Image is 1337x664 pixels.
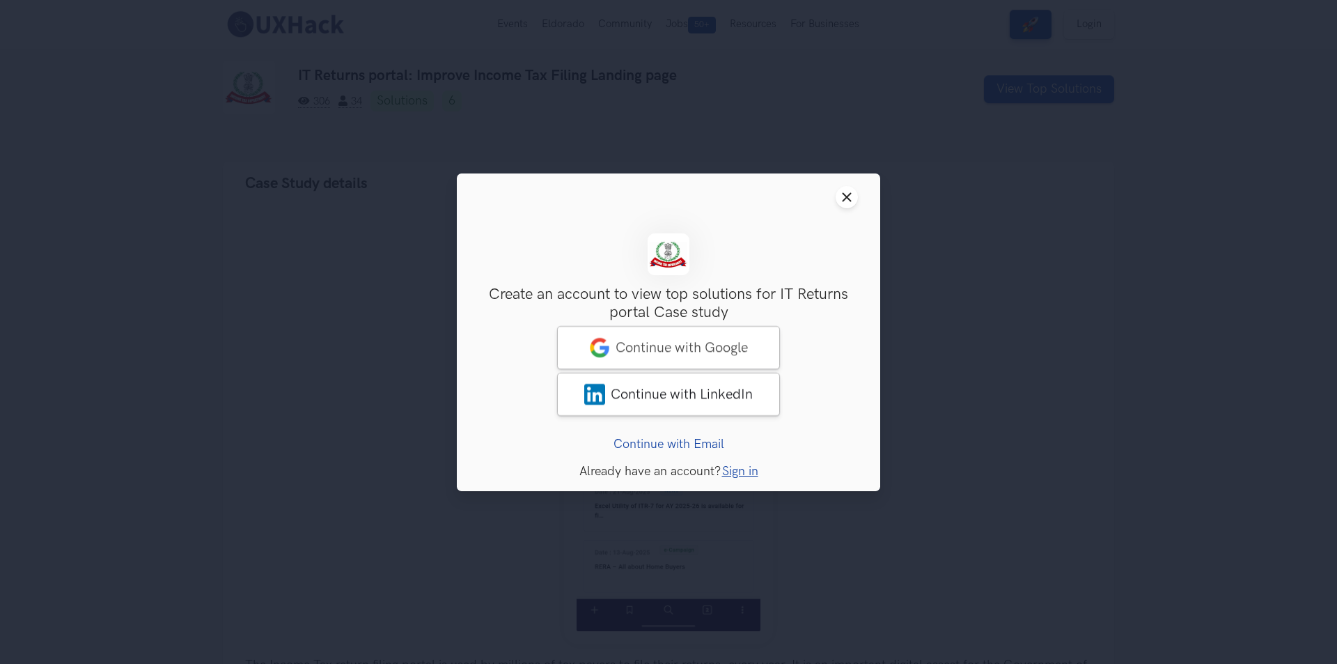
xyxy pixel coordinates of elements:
[613,436,724,451] a: Continue with Email
[579,463,721,478] span: Already have an account?
[557,325,780,369] a: googleContinue with Google
[589,337,610,357] img: google
[722,463,758,478] a: Sign in
[479,286,858,323] h3: Create an account to view top solutions for IT Returns portal Case study
[557,372,780,415] a: LinkedInContinue with LinkedIn
[611,385,753,402] span: Continue with LinkedIn
[616,339,748,355] span: Continue with Google
[584,383,605,404] img: LinkedIn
